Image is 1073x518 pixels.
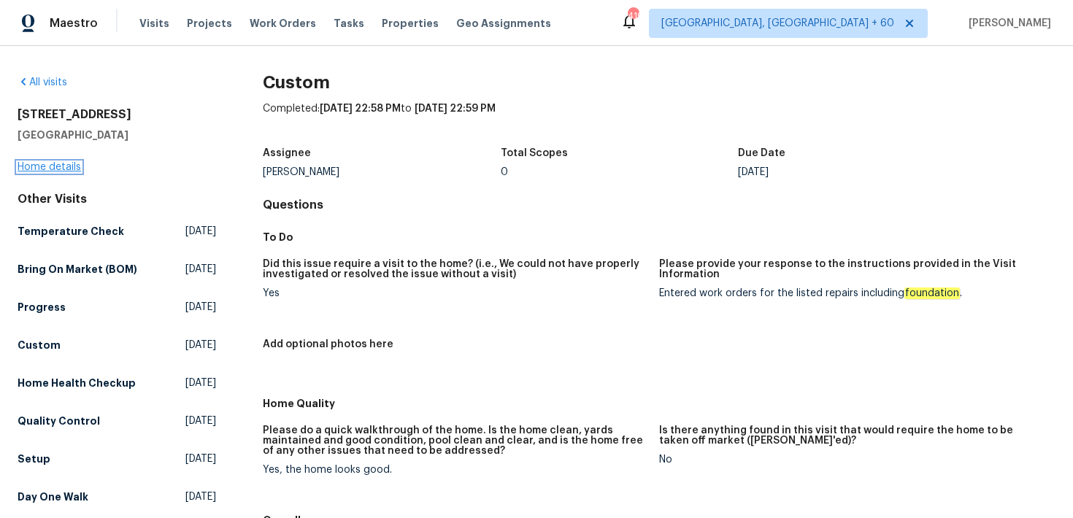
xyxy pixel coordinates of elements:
h5: Is there anything found in this visit that would require the home to be taken off market ([PERSON... [659,425,1044,446]
a: Custom[DATE] [18,332,216,358]
div: No [659,455,1044,465]
a: Progress[DATE] [18,294,216,320]
h5: Bring On Market (BOM) [18,262,137,277]
a: Quality Control[DATE] [18,408,216,434]
span: Visits [139,16,169,31]
span: [DATE] [185,414,216,428]
h5: Temperature Check [18,224,124,239]
span: [DATE] [185,262,216,277]
h5: Assignee [263,148,311,158]
a: Home Health Checkup[DATE] [18,370,216,396]
span: [PERSON_NAME] [963,16,1051,31]
h5: Please do a quick walkthrough of the home. Is the home clean, yards maintained and good condition... [263,425,647,456]
h5: Custom [18,338,61,352]
a: Home details [18,162,81,172]
span: [DATE] 22:58 PM [320,104,401,114]
div: [DATE] [738,167,976,177]
span: [DATE] [185,338,216,352]
a: Day One Walk[DATE] [18,484,216,510]
div: 419 [628,9,638,23]
h5: Home Quality [263,396,1055,411]
h2: [STREET_ADDRESS] [18,107,216,122]
h5: Quality Control [18,414,100,428]
span: [DATE] [185,224,216,239]
span: [DATE] 22:59 PM [415,104,496,114]
h5: Day One Walk [18,490,88,504]
span: [DATE] [185,490,216,504]
div: Completed: to [263,101,1055,139]
em: foundation [904,287,960,299]
a: Setup[DATE] [18,446,216,472]
div: [PERSON_NAME] [263,167,501,177]
span: [DATE] [185,452,216,466]
span: [GEOGRAPHIC_DATA], [GEOGRAPHIC_DATA] + 60 [661,16,894,31]
div: Other Visits [18,192,216,206]
span: Work Orders [250,16,316,31]
h5: Please provide your response to the instructions provided in the Visit Information [659,259,1044,279]
span: [DATE] [185,376,216,390]
span: Projects [187,16,232,31]
h2: Custom [263,75,1055,90]
h5: Due Date [738,148,785,158]
span: Tasks [334,18,364,28]
a: All visits [18,77,67,88]
div: Yes [263,288,647,298]
span: Maestro [50,16,98,31]
h5: Setup [18,452,50,466]
h4: Questions [263,198,1055,212]
h5: Add optional photos here [263,339,393,349]
h5: [GEOGRAPHIC_DATA] [18,128,216,142]
span: [DATE] [185,300,216,314]
span: Properties [382,16,439,31]
a: Bring On Market (BOM)[DATE] [18,256,216,282]
h5: To Do [263,230,1055,244]
div: 0 [501,167,739,177]
a: Temperature Check[DATE] [18,218,216,244]
h5: Did this issue require a visit to the home? (i.e., We could not have properly investigated or res... [263,259,647,279]
h5: Total Scopes [501,148,568,158]
div: Yes, the home looks good. [263,465,647,475]
h5: Home Health Checkup [18,376,136,390]
div: Entered work orders for the listed repairs including . [659,288,1044,298]
h5: Progress [18,300,66,314]
span: Geo Assignments [456,16,551,31]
